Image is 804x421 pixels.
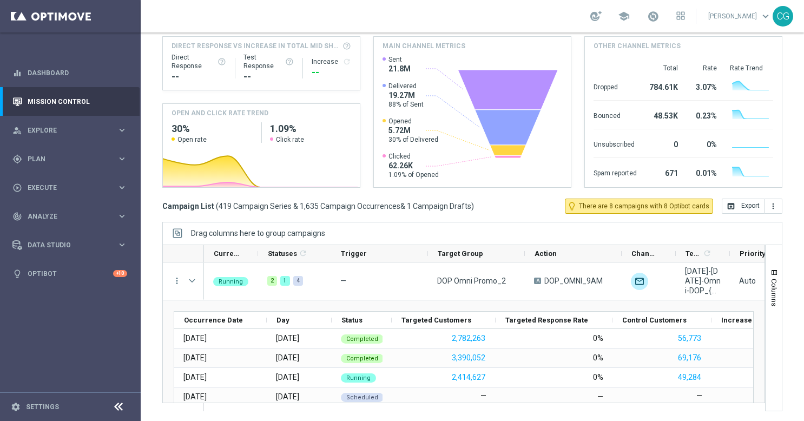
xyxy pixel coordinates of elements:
[276,135,304,144] span: Click rate
[650,163,678,181] div: 671
[341,249,367,258] span: Trigger
[117,211,127,221] i: keyboard_arrow_right
[631,249,657,258] span: Channel
[703,249,711,258] i: refresh
[191,229,325,238] span: Drag columns here to group campaigns
[12,241,128,249] button: Data Studio keyboard_arrow_right
[707,8,773,24] a: [PERSON_NAME]keyboard_arrow_down
[388,55,411,64] span: Sent
[268,249,297,258] span: Statuses
[593,372,603,382] div: 0%
[691,77,717,95] div: 3.07%
[117,154,127,164] i: keyboard_arrow_right
[686,249,701,258] span: Templates
[219,278,243,285] span: Running
[276,372,299,382] div: Wednesday
[544,276,603,286] span: DOP_OMNI_9AM
[594,163,637,181] div: Spam reported
[388,90,424,100] span: 19.27M
[401,316,471,324] span: Targeted Customers
[276,353,299,363] div: Tuesday
[594,77,637,95] div: Dropped
[117,240,127,250] i: keyboard_arrow_right
[297,247,307,259] span: Calculate column
[383,41,465,51] h4: Main channel metrics
[267,276,277,286] div: 2
[727,202,735,210] i: open_in_browser
[341,333,384,344] colored-tag: Completed
[437,276,506,286] span: DOP Omni Promo_2
[631,273,648,290] div: Optimail
[739,277,756,285] span: Auto
[691,64,717,73] div: Rate
[451,371,486,384] button: 2,414,627
[685,266,721,295] span: 10.10.25-Friday-Omni-DOP_{X}, 10.11.25-Satuday-Omni-DOP_{X}, 10.5.25-Sunday-Omni-DOP_{X}, 10.6.25...
[12,126,117,135] div: Explore
[534,278,541,284] span: A
[12,183,117,193] div: Execute
[172,276,182,286] i: more_vert
[388,126,438,135] span: 5.72M
[184,316,243,324] span: Occurrence Date
[594,106,637,123] div: Bounced
[438,249,483,258] span: Target Group
[26,404,59,410] a: Settings
[183,333,207,343] div: 06 Oct 2025
[650,106,678,123] div: 48.53K
[28,156,117,162] span: Plan
[243,70,294,83] div: --
[701,247,711,259] span: Calculate column
[346,394,378,401] span: Scheduled
[722,199,765,214] button: open_in_browser Export
[388,161,439,170] span: 62.26K
[342,57,351,66] i: refresh
[721,316,752,324] span: Increase
[12,87,127,116] div: Mission Control
[691,135,717,152] div: 0%
[388,152,439,161] span: Clicked
[12,269,128,278] button: lightbulb Optibot +10
[12,68,22,78] i: equalizer
[117,182,127,193] i: keyboard_arrow_right
[650,77,678,95] div: 784.61K
[451,332,486,345] button: 2,782,263
[597,392,603,402] div: —
[177,135,207,144] span: Open rate
[567,201,577,211] i: lightbulb_outline
[340,277,346,285] span: —
[28,87,127,116] a: Mission Control
[341,392,384,402] colored-tag: Scheduled
[276,316,289,324] span: Day
[622,316,687,324] span: Control Customers
[216,201,219,211] span: (
[28,58,127,87] a: Dashboard
[593,333,603,343] div: 0%
[183,372,207,382] div: 08 Oct 2025
[773,6,793,27] div: CG
[505,316,588,324] span: Targeted Response Rate
[270,122,351,135] h2: 1.09%
[312,57,351,66] div: Increase
[677,351,702,365] button: 69,176
[172,122,253,135] h2: 30%
[650,64,678,73] div: Total
[650,135,678,152] div: 0
[12,126,128,135] button: person_search Explore keyboard_arrow_right
[183,353,207,363] div: 07 Oct 2025
[28,185,117,191] span: Execute
[388,82,424,90] span: Delivered
[12,69,128,77] button: equalizer Dashboard
[12,97,128,106] div: Mission Control
[677,371,702,384] button: 49,284
[214,249,240,258] span: Current Status
[12,155,128,163] button: gps_fixed Plan keyboard_arrow_right
[388,117,438,126] span: Opened
[760,10,772,22] span: keyboard_arrow_down
[480,391,486,400] label: —
[28,127,117,134] span: Explore
[769,202,777,210] i: more_vert
[172,41,339,51] span: Direct Response VS Increase In Total Mid Shipment Dotcom Transaction Amount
